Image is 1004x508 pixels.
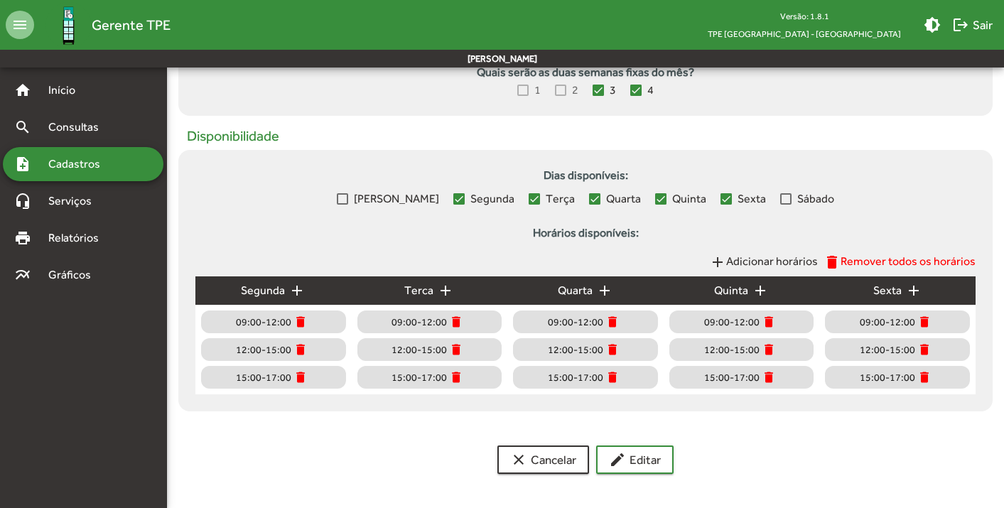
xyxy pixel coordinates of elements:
mat-icon: brightness_medium [924,16,941,33]
mat-icon: add [596,282,613,299]
span: 15:00-17:00 [704,370,760,385]
mat-icon: delete [293,315,308,329]
mat-icon: delete [605,370,620,384]
strong: Quais serão as duas semanas fixas do mês? [195,64,976,81]
span: 09:00-12:00 [548,315,603,330]
mat-icon: add [709,254,726,271]
img: Logo [45,2,92,48]
mat-icon: home [14,82,31,99]
mat-icon: delete [605,342,620,357]
mat-icon: delete [293,342,308,357]
span: Gráficos [40,266,110,283]
span: Remover todos os horários [841,254,976,268]
strong: Dias disponíveis: [195,167,976,190]
span: sexta [873,282,902,299]
h5: Disponibilidade [178,127,993,144]
span: 1 [534,82,541,99]
mat-icon: logout [952,16,969,33]
mat-icon: delete [293,370,308,384]
span: 12:00-15:00 [548,342,603,357]
span: Adicionar horários [726,254,818,268]
span: 09:00-12:00 [860,315,915,330]
span: 15:00-17:00 [548,370,603,385]
mat-icon: note_add [14,156,31,173]
mat-icon: add [437,282,454,299]
span: Cadastros [40,156,119,173]
mat-icon: delete [762,370,776,384]
mat-icon: add [752,282,769,299]
span: Gerente TPE [92,13,171,36]
span: Início [40,82,96,99]
span: [PERSON_NAME] [354,190,439,207]
span: Sábado [797,190,834,207]
span: 4 [647,82,654,99]
button: Sair [946,12,998,38]
span: terca [404,282,433,299]
mat-icon: delete [917,370,932,384]
mat-icon: delete [762,342,776,357]
span: Quarta [606,190,641,207]
span: 3 [610,82,616,99]
span: Cancelar [510,447,576,472]
mat-icon: delete [824,254,841,271]
span: quarta [558,282,593,299]
mat-icon: delete [917,342,932,357]
button: Editar [596,445,674,474]
span: 2 [572,82,578,99]
span: 09:00-12:00 [704,315,760,330]
span: Relatórios [40,229,117,247]
span: Quinta [672,190,706,207]
span: TPE [GEOGRAPHIC_DATA] - [GEOGRAPHIC_DATA] [696,25,912,43]
span: 15:00-17:00 [860,370,915,385]
span: 15:00-17:00 [392,370,447,385]
mat-icon: delete [605,315,620,329]
mat-icon: delete [762,315,776,329]
mat-icon: delete [917,315,932,329]
span: Terça [546,190,575,207]
mat-icon: multiline_chart [14,266,31,283]
span: 12:00-15:00 [704,342,760,357]
mat-icon: delete [449,315,463,329]
button: Cancelar [497,445,589,474]
span: 15:00-17:00 [236,370,291,385]
mat-icon: headset_mic [14,193,31,210]
span: 12:00-15:00 [392,342,447,357]
span: Consultas [40,119,117,136]
mat-icon: delete [449,342,463,357]
strong: Horários disponíveis: [195,225,976,247]
span: Sair [952,12,993,38]
mat-icon: search [14,119,31,136]
mat-icon: print [14,229,31,247]
span: quinta [714,282,748,299]
mat-icon: edit [609,451,626,468]
span: 09:00-12:00 [392,315,447,330]
span: 12:00-15:00 [860,342,915,357]
mat-icon: add [905,282,922,299]
span: Segunda [470,190,514,207]
span: 09:00-12:00 [236,315,291,330]
span: Editar [609,447,661,472]
span: Serviços [40,193,111,210]
mat-icon: clear [510,451,527,468]
mat-icon: add [288,282,306,299]
mat-icon: delete [449,370,463,384]
mat-icon: menu [6,11,34,39]
span: Sexta [738,190,766,207]
div: Versão: 1.8.1 [696,7,912,25]
a: Gerente TPE [34,2,171,48]
span: segunda [241,282,285,299]
span: 12:00-15:00 [236,342,291,357]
